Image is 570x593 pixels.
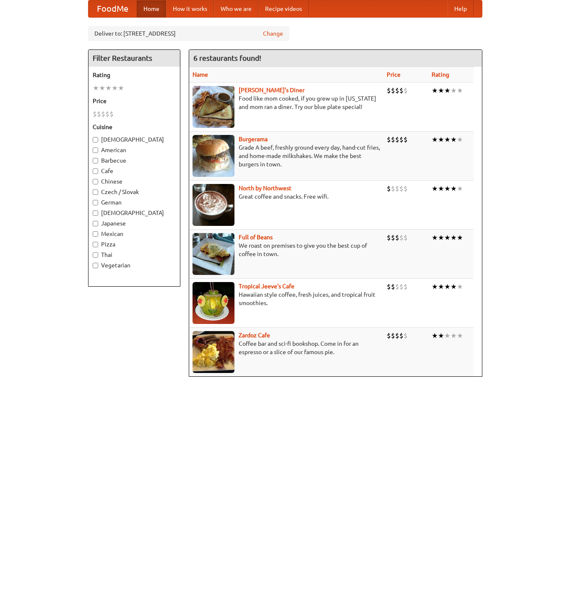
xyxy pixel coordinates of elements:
[193,282,234,324] img: jeeves.jpg
[444,282,450,291] li: ★
[112,83,118,93] li: ★
[93,146,176,154] label: American
[457,233,463,242] li: ★
[399,233,403,242] li: $
[193,339,380,356] p: Coffee bar and sci-fi bookshop. Come in for an espresso or a slice of our famous pie.
[239,185,292,192] b: North by Northwest
[403,184,408,193] li: $
[193,241,380,258] p: We roast on premises to give you the best cup of coffee in town.
[93,148,98,153] input: American
[93,158,98,163] input: Barbecue
[88,26,289,41] div: Deliver to: [STREET_ADDRESS]
[88,0,137,17] a: FoodMe
[391,331,395,340] li: $
[457,282,463,291] li: ★
[193,54,261,62] ng-pluralize: 6 restaurants found!
[438,135,444,144] li: ★
[438,233,444,242] li: ★
[93,168,98,174] input: Cafe
[387,282,391,291] li: $
[450,233,457,242] li: ★
[432,331,438,340] li: ★
[391,135,395,144] li: $
[93,221,98,226] input: Japanese
[105,109,109,119] li: $
[444,135,450,144] li: ★
[93,242,98,247] input: Pizza
[387,331,391,340] li: $
[387,184,391,193] li: $
[93,188,176,196] label: Czech / Slovak
[438,331,444,340] li: ★
[193,290,380,307] p: Hawaiian style coffee, fresh juices, and tropical fruit smoothies.
[403,86,408,95] li: $
[239,87,305,93] a: [PERSON_NAME]'s Diner
[432,282,438,291] li: ★
[93,230,176,238] label: Mexican
[193,94,380,111] p: Food like mom cooked, if you grew up in [US_STATE] and mom ran a diner. Try our blue plate special!
[93,156,176,165] label: Barbecue
[450,135,457,144] li: ★
[444,86,450,95] li: ★
[450,86,457,95] li: ★
[105,83,112,93] li: ★
[193,71,208,78] a: Name
[438,184,444,193] li: ★
[399,184,403,193] li: $
[432,135,438,144] li: ★
[239,234,273,241] a: Full of Beans
[403,135,408,144] li: $
[432,71,449,78] a: Rating
[444,233,450,242] li: ★
[399,282,403,291] li: $
[193,192,380,201] p: Great coffee and snacks. Free wifi.
[444,184,450,193] li: ★
[93,240,176,249] label: Pizza
[432,86,438,95] li: ★
[403,233,408,242] li: $
[93,189,98,195] input: Czech / Slovak
[166,0,214,17] a: How it works
[93,263,98,268] input: Vegetarian
[93,123,176,131] h5: Cuisine
[450,184,457,193] li: ★
[239,136,268,142] a: Burgerama
[387,233,391,242] li: $
[239,283,294,290] a: Tropical Jeeve's Cafe
[399,86,403,95] li: $
[395,135,399,144] li: $
[93,71,176,79] h5: Rating
[258,0,309,17] a: Recipe videos
[457,86,463,95] li: ★
[403,331,408,340] li: $
[214,0,258,17] a: Who we are
[93,231,98,237] input: Mexican
[193,184,234,226] img: north.jpg
[93,219,176,228] label: Japanese
[444,331,450,340] li: ★
[93,167,176,175] label: Cafe
[438,86,444,95] li: ★
[193,331,234,373] img: zardoz.jpg
[93,109,97,119] li: $
[93,177,176,186] label: Chinese
[93,97,176,105] h5: Price
[457,135,463,144] li: ★
[93,198,176,207] label: German
[93,200,98,205] input: German
[399,135,403,144] li: $
[395,331,399,340] li: $
[193,135,234,177] img: burgerama.jpg
[93,135,176,144] label: [DEMOGRAPHIC_DATA]
[450,282,457,291] li: ★
[239,332,270,339] a: Zardoz Cafe
[391,86,395,95] li: $
[403,282,408,291] li: $
[391,184,395,193] li: $
[399,331,403,340] li: $
[137,0,166,17] a: Home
